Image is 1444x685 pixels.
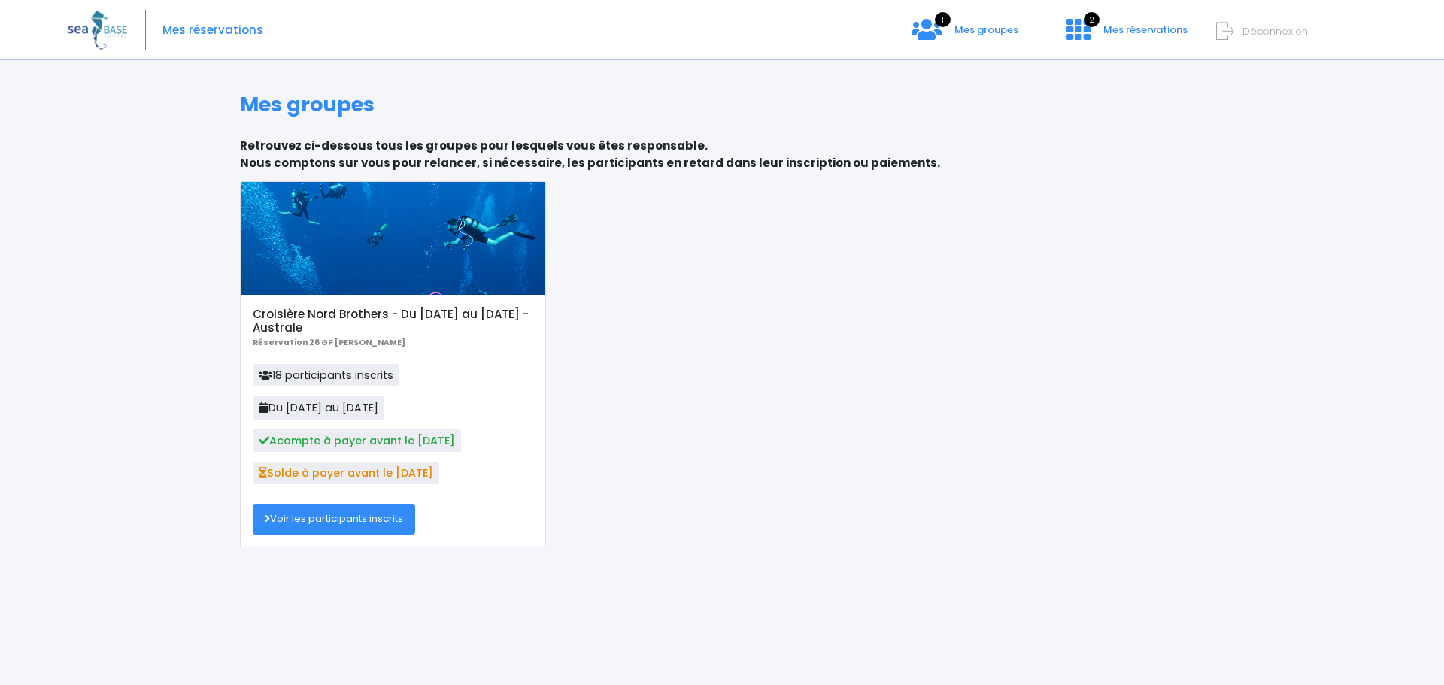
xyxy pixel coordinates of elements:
span: Déconnexion [1242,24,1308,38]
span: 18 participants inscrits [253,364,399,386]
b: Réservation 26 GP [PERSON_NAME] [253,337,405,348]
h1: Mes groupes [240,92,1205,117]
a: Voir les participants inscrits [253,504,415,534]
span: Mes réservations [1103,23,1188,37]
p: Retrouvez ci-dessous tous les groupes pour lesquels vous êtes responsable. Nous comptons sur vous... [240,138,1205,171]
span: 1 [935,12,951,27]
span: Mes groupes [954,23,1018,37]
span: Du [DATE] au [DATE] [253,396,384,419]
span: Acompte à payer avant le [DATE] [253,429,461,452]
span: 2 [1084,12,1100,27]
span: Solde à payer avant le [DATE] [253,462,439,484]
a: 2 Mes réservations [1054,28,1197,42]
a: 1 Mes groupes [899,28,1030,42]
h5: Croisière Nord Brothers - Du [DATE] au [DATE] - Australe [253,308,533,335]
